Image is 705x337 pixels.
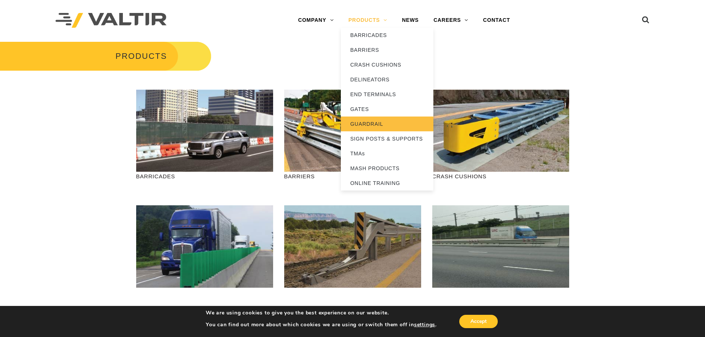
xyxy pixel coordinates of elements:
[341,146,433,161] a: TMAs
[341,117,433,131] a: GUARDRAIL
[284,172,421,181] p: BARRIERS
[206,310,437,316] p: We are using cookies to give you the best experience on our website.
[341,72,433,87] a: DELINEATORS
[459,315,498,328] button: Accept
[341,176,433,191] a: ONLINE TRAINING
[341,161,433,176] a: MASH PRODUCTS
[291,13,341,28] a: COMPANY
[341,28,433,43] a: BARRICADES
[206,321,437,328] p: You can find out more about which cookies we are using or switch them off in .
[341,57,433,72] a: CRASH CUSHIONS
[341,102,433,117] a: GATES
[56,13,167,28] img: Valtir
[341,13,395,28] a: PRODUCTS
[341,87,433,102] a: END TERMINALS
[432,172,569,181] p: CRASH CUSHIONS
[414,321,435,328] button: settings
[341,43,433,57] a: BARRIERS
[136,172,273,181] p: BARRICADES
[395,13,426,28] a: NEWS
[476,13,517,28] a: CONTACT
[426,13,476,28] a: CAREERS
[341,131,433,146] a: SIGN POSTS & SUPPORTS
